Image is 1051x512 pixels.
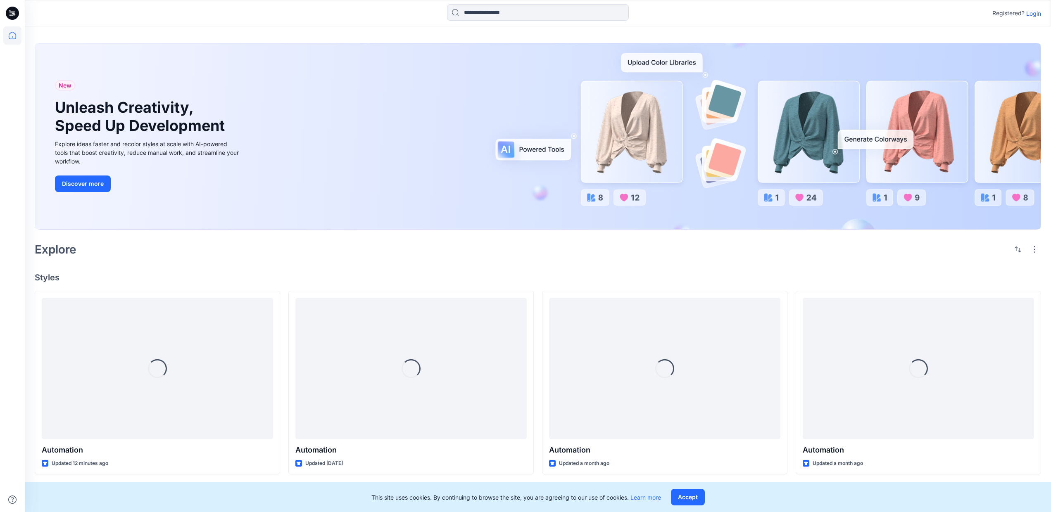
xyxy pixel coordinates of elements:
p: Registered? [992,8,1025,18]
p: Automation [42,444,273,456]
p: Updated a month ago [559,459,609,468]
p: Login [1026,9,1041,18]
button: Accept [671,489,705,505]
p: Updated [DATE] [305,459,343,468]
p: Automation [803,444,1034,456]
span: New [59,81,71,90]
p: Updated a month ago [813,459,863,468]
p: Updated 12 minutes ago [52,459,108,468]
button: Discover more [55,175,111,192]
p: This site uses cookies. By continuing to browse the site, you are agreeing to our use of cookies. [371,493,661,502]
a: Learn more [630,494,661,501]
h2: Explore [35,243,76,256]
p: Automation [295,444,527,456]
div: Explore ideas faster and recolor styles at scale with AI-powered tools that boost creativity, red... [55,140,241,166]
h4: Styles [35,273,1041,282]
p: Automation [549,444,780,456]
a: Discover more [55,175,241,192]
h1: Unleash Creativity, Speed Up Development [55,99,228,134]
